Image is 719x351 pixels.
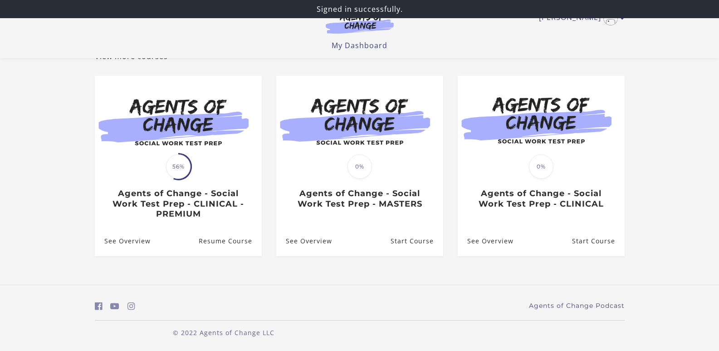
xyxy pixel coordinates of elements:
a: Agents of Change - Social Work Test Prep - CLINICAL: See Overview [458,226,514,256]
i: https://www.facebook.com/groups/aswbtestprep (Open in a new window) [95,302,103,311]
h3: Agents of Change - Social Work Test Prep - CLINICAL [467,188,615,209]
a: https://www.instagram.com/agentsofchangeprep/ (Open in a new window) [127,300,135,313]
p: © 2022 Agents of Change LLC [95,328,352,337]
h3: Agents of Change - Social Work Test Prep - MASTERS [286,188,433,209]
h3: Agents of Change - Social Work Test Prep - CLINICAL - PREMIUM [104,188,252,219]
a: Agents of Change - Social Work Test Prep - CLINICAL - PREMIUM: See Overview [95,226,151,256]
p: Signed in successfully. [4,4,715,15]
img: Agents of Change Logo [316,13,403,34]
span: 0% [347,154,372,179]
a: Agents of Change - Social Work Test Prep - CLINICAL: Resume Course [572,226,624,256]
a: https://www.youtube.com/c/AgentsofChangeTestPrepbyMeaganMitchell (Open in a new window) [110,300,119,313]
span: 56% [166,154,191,179]
i: https://www.youtube.com/c/AgentsofChangeTestPrepbyMeaganMitchell (Open in a new window) [110,302,119,311]
a: Agents of Change - Social Work Test Prep - MASTERS: Resume Course [390,226,443,256]
a: https://www.facebook.com/groups/aswbtestprep (Open in a new window) [95,300,103,313]
a: My Dashboard [332,40,387,50]
a: Agents of Change Podcast [529,301,625,311]
a: Agents of Change - Social Work Test Prep - MASTERS: See Overview [276,226,332,256]
span: 0% [529,154,553,179]
a: Agents of Change - Social Work Test Prep - CLINICAL - PREMIUM: Resume Course [198,226,261,256]
i: https://www.instagram.com/agentsofchangeprep/ (Open in a new window) [127,302,135,311]
a: Toggle menu [539,11,620,25]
